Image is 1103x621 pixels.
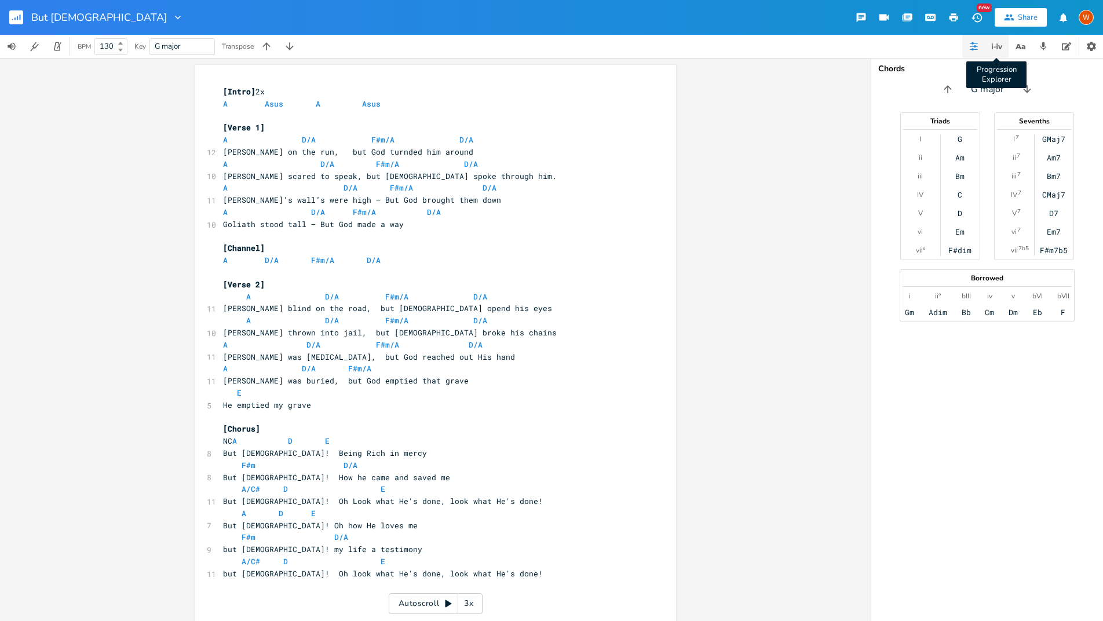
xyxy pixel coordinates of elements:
[283,484,288,494] span: D
[1013,153,1016,162] div: ii
[223,352,515,362] span: [PERSON_NAME] was [MEDICAL_DATA], but God reached out His hand
[376,339,399,350] span: F#m/A
[1009,308,1018,317] div: Dm
[955,171,965,181] div: Bm
[325,315,339,326] span: D/A
[916,246,925,255] div: vii°
[977,3,992,12] div: New
[901,118,980,125] div: Triads
[929,308,947,317] div: Adim
[232,436,237,446] span: A
[1017,170,1021,179] sup: 7
[362,98,381,109] span: Asus
[948,246,971,255] div: F#dim
[223,472,450,483] span: But [DEMOGRAPHIC_DATA]! How he came and saved me
[385,315,408,326] span: F#m/A
[302,363,316,374] span: D/A
[985,35,1009,58] button: Progression Explorer
[242,532,255,542] span: F#m
[1079,4,1094,31] button: W
[1017,207,1021,216] sup: 7
[353,207,376,217] span: F#m/A
[246,291,251,302] span: A
[223,182,228,193] span: A
[1018,244,1029,253] sup: 7b5
[962,308,971,317] div: Bb
[955,153,965,162] div: Am
[223,147,473,157] span: [PERSON_NAME] on the run, but God turnded him around
[223,279,265,290] span: [Verse 2]
[242,508,246,518] span: A
[1017,151,1020,160] sup: 7
[464,159,478,169] span: D/A
[985,308,994,317] div: Cm
[223,171,557,181] span: [PERSON_NAME] scared to speak, but [DEMOGRAPHIC_DATA] spoke through him.
[971,83,1004,96] span: G major
[311,207,325,217] span: D/A
[469,339,483,350] span: D/A
[1017,225,1021,235] sup: 7
[389,593,483,614] div: Autoscroll
[344,460,357,470] span: D/A
[958,134,962,144] div: G
[311,255,334,265] span: F#m/A
[1012,209,1017,218] div: V
[1011,291,1015,301] div: v
[223,375,469,386] span: [PERSON_NAME] was buried, but God emptied that grave
[955,227,965,236] div: Em
[31,12,167,23] span: But [DEMOGRAPHIC_DATA]
[316,98,320,109] span: A
[223,98,228,109] span: A
[1057,291,1069,301] div: bVII
[1047,171,1061,181] div: Bm7
[376,159,399,169] span: F#m/A
[905,308,914,317] div: Gm
[917,190,923,199] div: IV
[1032,291,1043,301] div: bVI
[223,159,228,169] span: A
[325,436,330,446] span: E
[1042,134,1065,144] div: GMaj7
[223,207,228,217] span: A
[1011,227,1017,236] div: vi
[78,43,91,50] div: BPM
[1018,12,1038,23] div: Share
[918,227,923,236] div: vi
[242,484,260,494] span: A/C#
[483,182,496,193] span: D/A
[1040,246,1068,255] div: F#m7b5
[279,508,283,518] span: D
[223,520,418,531] span: But [DEMOGRAPHIC_DATA]! Oh how He loves me
[320,159,334,169] span: D/A
[344,182,357,193] span: D/A
[223,496,543,506] span: But [DEMOGRAPHIC_DATA]! Oh Look what He's done, look what He's done!
[371,134,395,145] span: F#m/A
[918,209,923,218] div: V
[381,556,385,567] span: E
[288,436,293,446] span: D
[223,243,265,253] span: [Channel]
[223,86,255,97] span: [Intro]
[223,400,311,410] span: He emptied my grave
[1047,153,1061,162] div: Am7
[223,544,422,554] span: but [DEMOGRAPHIC_DATA]! my life a testimony
[223,363,228,374] span: A
[987,291,992,301] div: iv
[473,291,487,302] span: D/A
[242,460,255,470] span: F#m
[919,134,921,144] div: I
[367,255,381,265] span: D/A
[134,43,146,50] div: Key
[311,508,316,518] span: E
[1011,190,1017,199] div: IV
[958,209,962,218] div: D
[958,190,962,199] div: C
[155,41,181,52] span: G major
[995,8,1047,27] button: Share
[458,593,479,614] div: 3x
[935,291,941,301] div: ii°
[265,98,283,109] span: Asus
[223,122,265,133] span: [Verse 1]
[223,134,228,145] span: A
[427,207,441,217] span: D/A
